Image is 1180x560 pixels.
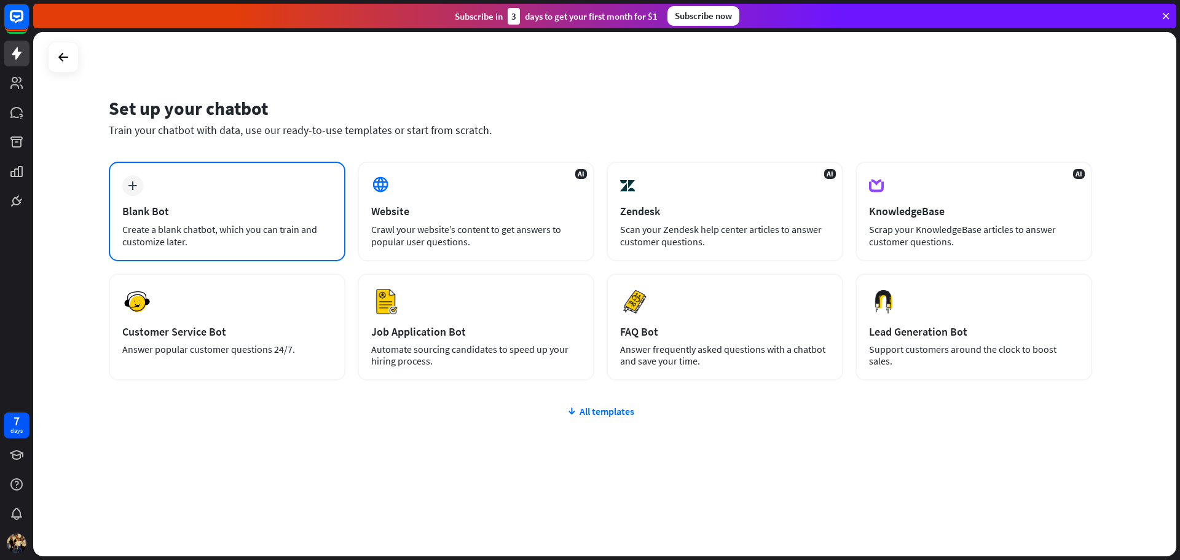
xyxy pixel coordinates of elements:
[371,204,581,218] div: Website
[10,427,23,435] div: days
[371,344,581,367] div: Automate sourcing candidates to speed up your hiring process.
[128,181,137,190] i: plus
[620,325,830,339] div: FAQ Bot
[869,325,1079,339] div: Lead Generation Bot
[109,123,1092,137] div: Train your chatbot with data, use our ready-to-use templates or start from scratch.
[620,344,830,367] div: Answer frequently asked questions with a chatbot and save your time.
[667,6,739,26] div: Subscribe now
[824,169,836,179] span: AI
[869,204,1079,218] div: KnowledgeBase
[4,412,29,438] a: 7 days
[508,8,520,25] div: 3
[371,325,581,339] div: Job Application Bot
[122,325,332,339] div: Customer Service Bot
[122,223,332,248] div: Create a blank chatbot, which you can train and customize later.
[122,344,332,355] div: Answer popular customer questions 24/7.
[620,223,830,248] div: Scan your Zendesk help center articles to answer customer questions.
[869,223,1079,248] div: Scrap your KnowledgeBase articles to answer customer questions.
[122,204,332,218] div: Blank Bot
[371,223,581,248] div: Crawl your website’s content to get answers to popular user questions.
[455,8,658,25] div: Subscribe in days to get your first month for $1
[10,5,47,42] button: Open LiveChat chat widget
[620,204,830,218] div: Zendesk
[869,344,1079,367] div: Support customers around the clock to boost sales.
[1073,169,1085,179] span: AI
[575,169,587,179] span: AI
[109,97,1092,120] div: Set up your chatbot
[14,416,20,427] div: 7
[109,405,1092,417] div: All templates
